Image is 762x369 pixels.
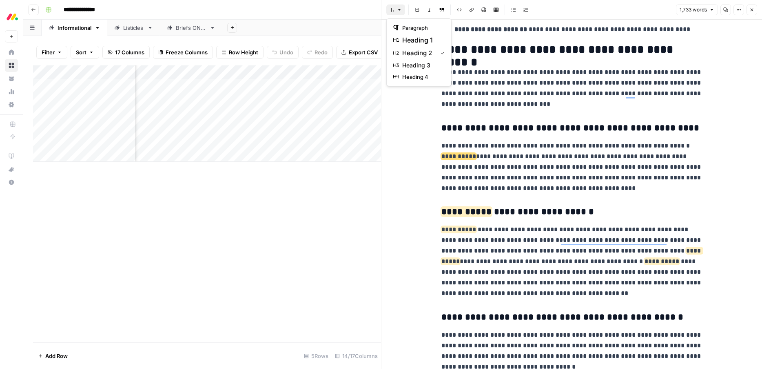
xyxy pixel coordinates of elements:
a: Listicles [107,20,160,36]
div: Briefs ONLY [176,24,206,32]
button: What's new? [5,163,18,176]
span: 17 Columns [115,48,144,56]
span: Filter [42,48,55,56]
span: heading 4 [402,73,441,81]
div: What's new? [5,163,18,175]
a: Home [5,46,18,59]
a: Browse [5,59,18,72]
a: Your Data [5,72,18,85]
a: Informational [42,20,107,36]
button: Row Height [216,46,264,59]
div: Informational [58,24,91,32]
span: heading 1 [402,35,441,45]
span: 1,733 words [680,6,707,13]
span: heading 2 [402,48,434,58]
span: Sort [76,48,86,56]
a: Briefs ONLY [160,20,222,36]
button: Export CSV [336,46,383,59]
a: Usage [5,85,18,98]
a: AirOps Academy [5,150,18,163]
button: Help + Support [5,176,18,189]
span: Add Row [45,352,68,360]
button: Undo [267,46,299,59]
div: 14/17 Columns [332,349,381,362]
span: Redo [315,48,328,56]
div: 5 Rows [301,349,332,362]
button: Filter [36,46,67,59]
span: Row Height [229,48,258,56]
span: Export CSV [349,48,378,56]
button: Add Row [33,349,73,362]
button: Workspace: Monday.com [5,7,18,27]
span: paragraph [402,24,441,32]
span: heading 3 [402,61,441,69]
button: Freeze Columns [153,46,213,59]
button: 1,733 words [676,4,718,15]
span: Freeze Columns [166,48,208,56]
img: Monday.com Logo [5,9,20,24]
div: Listicles [123,24,144,32]
button: Sort [71,46,99,59]
span: Undo [279,48,293,56]
a: Settings [5,98,18,111]
button: 17 Columns [102,46,150,59]
button: Redo [302,46,333,59]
